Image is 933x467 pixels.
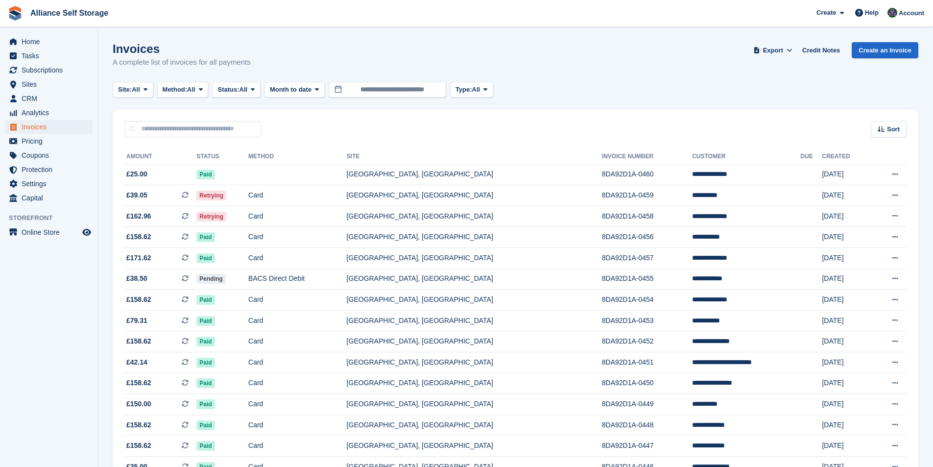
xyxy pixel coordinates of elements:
span: Retrying [196,191,226,200]
span: Paid [196,295,215,305]
td: Card [248,206,347,227]
td: [GEOGRAPHIC_DATA], [GEOGRAPHIC_DATA] [347,373,602,394]
td: 8DA92D1A-0448 [602,415,692,436]
span: Status: [217,85,239,95]
span: Site: [118,85,132,95]
span: Tasks [22,49,80,63]
td: [DATE] [822,248,870,269]
td: Card [248,248,347,269]
button: Month to date [264,82,325,98]
td: Card [248,352,347,373]
a: menu [5,77,93,91]
td: 8DA92D1A-0453 [602,310,692,331]
span: Paid [196,378,215,388]
td: Card [248,290,347,311]
a: menu [5,163,93,176]
td: Card [248,310,347,331]
span: Create [816,8,836,18]
span: £39.05 [126,190,147,200]
span: Paid [196,232,215,242]
span: £158.62 [126,336,151,346]
td: [DATE] [822,206,870,227]
span: Method: [163,85,188,95]
span: Help [865,8,879,18]
a: Create an Invoice [852,42,918,58]
td: Card [248,331,347,352]
td: [GEOGRAPHIC_DATA], [GEOGRAPHIC_DATA] [347,290,602,311]
button: Status: All [212,82,260,98]
td: 8DA92D1A-0456 [602,227,692,248]
span: Pending [196,274,225,284]
td: 8DA92D1A-0447 [602,436,692,457]
td: [DATE] [822,352,870,373]
td: [GEOGRAPHIC_DATA], [GEOGRAPHIC_DATA] [347,331,602,352]
td: [DATE] [822,164,870,185]
span: Protection [22,163,80,176]
span: Paid [196,399,215,409]
a: menu [5,92,93,105]
th: Site [347,149,602,165]
img: stora-icon-8386f47178a22dfd0bd8f6a31ec36ba5ce8667c1dd55bd0f319d3a0aa187defe.svg [8,6,23,21]
span: Paid [196,253,215,263]
span: All [132,85,140,95]
span: Storefront [9,213,97,223]
a: Preview store [81,226,93,238]
button: Site: All [113,82,153,98]
td: [DATE] [822,310,870,331]
span: Paid [196,337,215,346]
span: All [239,85,248,95]
td: Card [248,415,347,436]
th: Invoice Number [602,149,692,165]
span: Paid [196,316,215,326]
a: Credit Notes [798,42,844,58]
span: £79.31 [126,316,147,326]
span: Sites [22,77,80,91]
span: Type: [455,85,472,95]
td: [GEOGRAPHIC_DATA], [GEOGRAPHIC_DATA] [347,310,602,331]
span: Paid [196,358,215,368]
span: Retrying [196,212,226,221]
a: menu [5,120,93,134]
a: menu [5,63,93,77]
span: All [472,85,480,95]
td: [GEOGRAPHIC_DATA], [GEOGRAPHIC_DATA] [347,415,602,436]
span: Subscriptions [22,63,80,77]
td: [GEOGRAPHIC_DATA], [GEOGRAPHIC_DATA] [347,248,602,269]
td: 8DA92D1A-0460 [602,164,692,185]
span: £42.14 [126,357,147,368]
td: BACS Direct Debit [248,269,347,290]
td: 8DA92D1A-0457 [602,248,692,269]
th: Method [248,149,347,165]
th: Amount [124,149,196,165]
td: 8DA92D1A-0452 [602,331,692,352]
td: [GEOGRAPHIC_DATA], [GEOGRAPHIC_DATA] [347,185,602,206]
td: [DATE] [822,394,870,415]
a: Alliance Self Storage [26,5,112,21]
span: Sort [887,124,900,134]
td: [GEOGRAPHIC_DATA], [GEOGRAPHIC_DATA] [347,206,602,227]
span: £38.50 [126,273,147,284]
span: £158.62 [126,295,151,305]
button: Method: All [157,82,209,98]
span: Online Store [22,225,80,239]
span: £25.00 [126,169,147,179]
span: £158.62 [126,420,151,430]
a: menu [5,177,93,191]
td: [GEOGRAPHIC_DATA], [GEOGRAPHIC_DATA] [347,164,602,185]
a: menu [5,106,93,120]
td: [GEOGRAPHIC_DATA], [GEOGRAPHIC_DATA] [347,352,602,373]
td: [GEOGRAPHIC_DATA], [GEOGRAPHIC_DATA] [347,394,602,415]
td: 8DA92D1A-0449 [602,394,692,415]
span: CRM [22,92,80,105]
span: Coupons [22,148,80,162]
span: £158.62 [126,378,151,388]
td: Card [248,394,347,415]
td: 8DA92D1A-0455 [602,269,692,290]
span: £162.96 [126,211,151,221]
span: £158.62 [126,441,151,451]
span: Paid [196,170,215,179]
td: [DATE] [822,415,870,436]
td: [DATE] [822,269,870,290]
a: menu [5,134,93,148]
a: menu [5,225,93,239]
